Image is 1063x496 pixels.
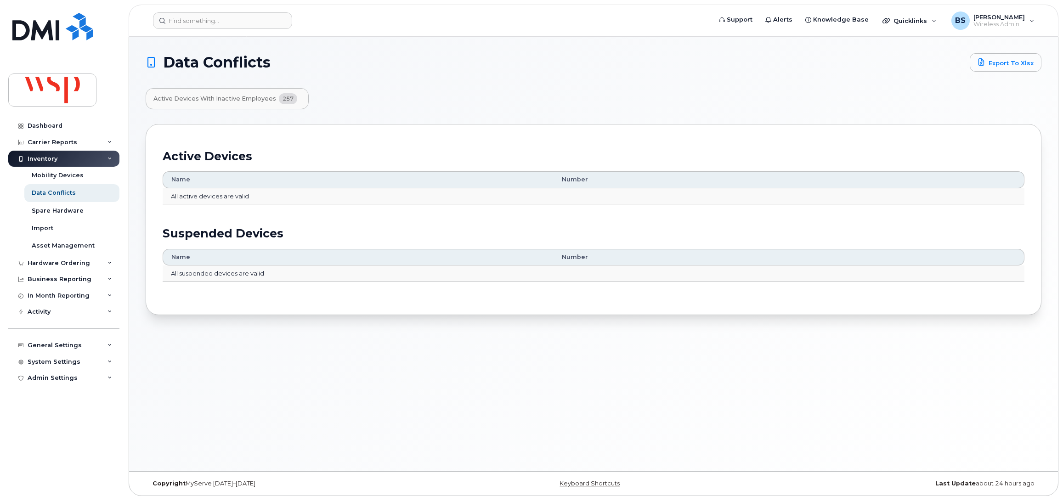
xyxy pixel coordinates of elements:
[163,171,554,188] th: Name
[163,188,1024,205] td: All active devices are valid
[163,226,1024,240] h2: Suspended Devices
[153,95,276,102] span: Active Devices with Inactive Employees
[554,249,1024,265] th: Number
[163,265,1024,282] td: All suspended devices are valid
[554,171,1024,188] th: Number
[163,249,554,265] th: Name
[163,149,1024,163] h2: Active Devices
[560,480,620,487] a: Keyboard Shortcuts
[163,56,271,69] span: Data Conflicts
[153,480,186,487] strong: Copyright
[146,480,444,487] div: MyServe [DATE]–[DATE]
[743,480,1041,487] div: about 24 hours ago
[970,53,1041,72] a: Export to Xlsx
[279,93,297,104] span: 257
[935,480,976,487] strong: Last Update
